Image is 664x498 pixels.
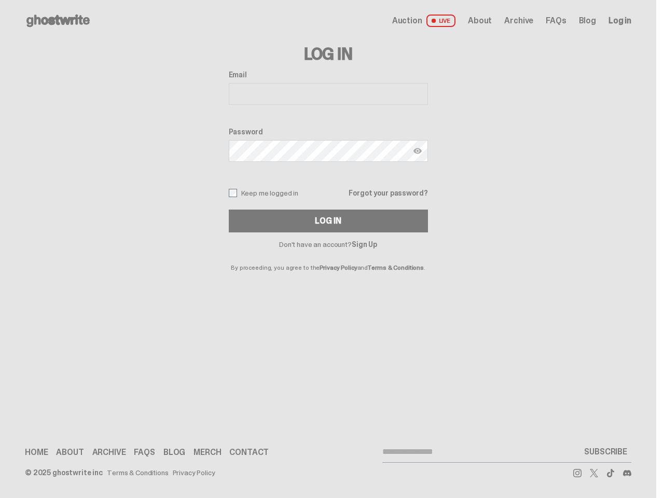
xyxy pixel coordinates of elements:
a: Terms & Conditions [368,264,424,272]
label: Email [229,71,428,79]
p: By proceeding, you agree to the and . [229,248,428,271]
button: Log In [229,210,428,232]
a: Log in [608,17,631,25]
button: SUBSCRIBE [580,441,631,462]
h3: Log In [229,46,428,62]
a: Merch [193,448,221,457]
a: Archive [92,448,126,457]
a: Auction LIVE [392,15,455,27]
a: Privacy Policy [320,264,357,272]
a: FAQs [134,448,155,457]
a: Home [25,448,48,457]
a: Sign Up [352,240,377,249]
a: Blog [163,448,185,457]
a: Archive [504,17,533,25]
p: Don't have an account? [229,241,428,248]
a: Forgot your password? [349,189,427,197]
a: About [468,17,492,25]
a: Terms & Conditions [107,469,168,476]
a: About [56,448,84,457]
div: © 2025 ghostwrite inc [25,469,103,476]
span: LIVE [426,15,456,27]
a: Contact [229,448,269,457]
div: Log In [315,217,341,225]
span: Auction [392,17,422,25]
a: FAQs [546,17,566,25]
img: Show password [413,147,422,155]
label: Keep me logged in [229,189,299,197]
input: Keep me logged in [229,189,237,197]
a: Blog [579,17,596,25]
a: Privacy Policy [173,469,215,476]
label: Password [229,128,428,136]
